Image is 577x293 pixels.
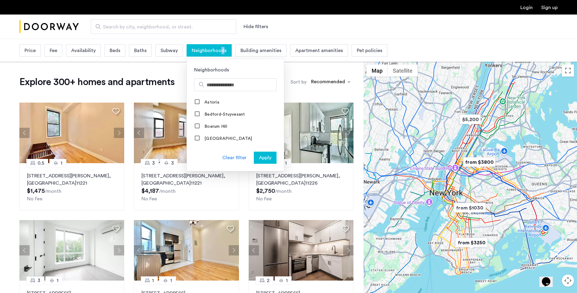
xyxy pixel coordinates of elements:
span: Search by city, neighborhood, or street. [103,23,219,31]
span: Baths [134,47,147,54]
span: Apartment amenities [295,47,343,54]
label: Bedford-Stuyvesant [203,112,245,117]
span: Availability [71,47,96,54]
a: Registration [541,5,558,10]
div: Clear filter [222,154,247,161]
span: Apply [259,154,271,161]
a: Login [520,5,533,10]
img: logo [19,15,79,38]
a: Cazamio Logo [19,15,79,38]
label: Astoria [203,100,219,105]
button: button [254,152,277,164]
button: Show or hide filters [244,23,268,30]
label: Boerum Hill [203,124,227,129]
input: Apartment Search [91,19,236,34]
input: Search hoods [207,81,274,89]
label: [GEOGRAPHIC_DATA] [203,136,252,141]
div: Neighborhoods [187,59,284,74]
span: Building amenities [240,47,281,54]
span: Price [25,47,36,54]
span: Subway [161,47,178,54]
span: Fee [50,47,57,54]
span: Pet policies [357,47,382,54]
span: Beds [110,47,120,54]
iframe: chat widget [539,269,559,287]
span: Neighborhoods [192,47,227,54]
